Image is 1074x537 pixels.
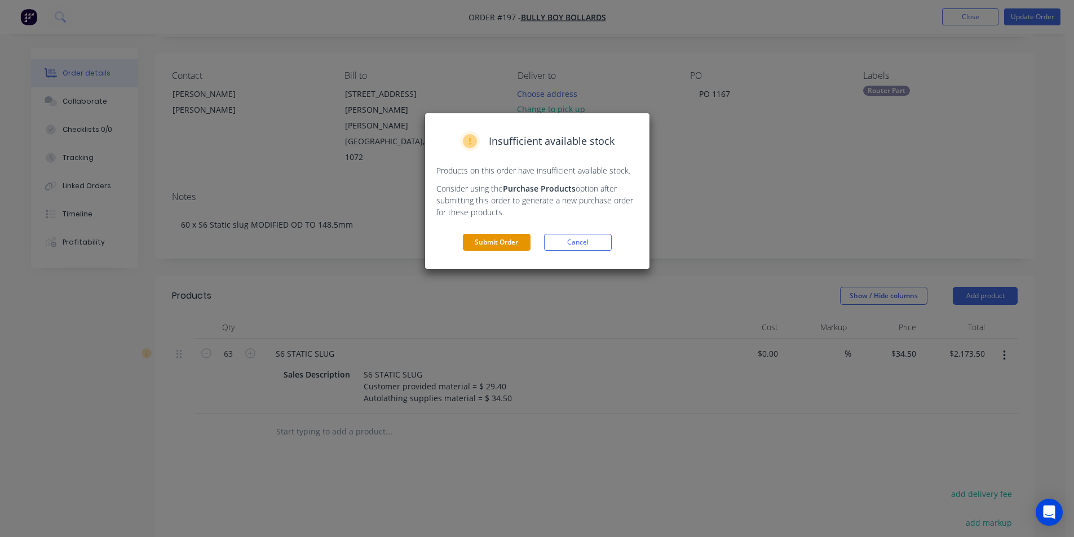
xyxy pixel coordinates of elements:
[503,183,576,194] strong: Purchase Products
[463,234,531,251] button: Submit Order
[436,183,638,218] p: Consider using the option after submitting this order to generate a new purchase order for these ...
[436,165,638,176] p: Products on this order have insufficient available stock.
[544,234,612,251] button: Cancel
[1036,499,1063,526] div: Open Intercom Messenger
[489,134,615,149] span: Insufficient available stock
